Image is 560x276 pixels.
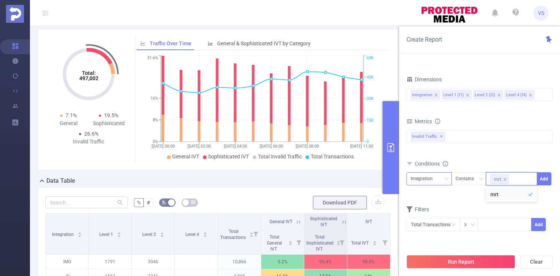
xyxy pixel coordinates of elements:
span: Level 1 [99,232,114,237]
span: Total IVT [351,240,370,246]
i: icon: caret-down [288,242,292,245]
span: General IVT [270,219,292,224]
img: Protected Media [6,5,24,23]
span: Integration [52,232,75,237]
span: Dimensions [407,76,442,82]
i: icon: caret-down [372,242,377,245]
tspan: 30K [366,97,374,101]
div: Invalid Traffic [69,138,109,146]
div: Sort [336,240,341,244]
span: 7.1% [66,112,77,118]
span: Invalid Traffic [411,132,445,142]
tspan: [DATE] 11:00 [350,144,373,149]
span: Sophisticated IVT [208,154,249,160]
i: icon: caret-down [250,234,254,236]
tspan: [DATE] 04:00 [223,144,247,149]
tspan: 0 [366,139,369,144]
span: Total Invalid Traffic [258,154,302,160]
li: Integration [411,90,440,100]
i: icon: close [529,93,532,98]
span: IVT [365,219,372,224]
i: icon: down [479,177,484,182]
button: Run Report [407,255,515,269]
span: Create Report [407,36,442,43]
li: Level 2 (l2) [473,90,503,100]
p: IMG [46,255,88,269]
div: General [48,119,89,127]
i: icon: info-circle [443,161,448,166]
i: icon: line-chart [140,41,146,46]
i: Filter menu [337,230,347,254]
i: icon: caret-up [77,231,82,233]
tspan: 60K [366,56,374,61]
i: Filter menu [293,230,304,254]
span: ✕ [440,132,443,141]
p: 3046 [132,255,174,269]
li: Level 1 (l1) [442,90,472,100]
span: Filters [407,206,429,212]
div: Sophisticated [89,119,129,127]
i: icon: caret-up [250,231,254,233]
div: Contains [456,173,479,185]
div: Level 2 (l2) [475,90,495,100]
div: Level 1 (l1) [443,90,464,100]
div: Sort [77,231,82,236]
i: icon: caret-up [288,240,292,242]
span: General IVT [172,154,199,160]
span: 26.6% [84,131,98,137]
span: Total Transactions [311,154,354,160]
span: Total Sophisticated IVT [306,234,334,252]
i: icon: table [191,200,195,204]
tspan: 0% [153,139,158,144]
tspan: 497,002 [79,75,98,81]
li: mrt [490,174,509,184]
div: Sort [372,240,377,244]
div: Sort [249,231,254,236]
i: icon: bg-colors [162,200,166,204]
span: % [137,200,141,206]
div: Sort [203,231,207,236]
li: Level 4 (l4) [505,90,535,100]
span: Metrics [407,118,432,124]
i: icon: caret-down [77,234,82,236]
tspan: 8% [153,118,158,122]
button: Add [531,218,546,231]
i: icon: down [444,177,449,182]
span: VS [538,6,544,21]
i: icon: caret-up [117,231,121,233]
i: icon: check [528,192,533,197]
i: icon: close [434,93,438,98]
div: Sort [288,240,293,244]
p: 10,866 [218,255,261,269]
p: 93.4% [304,255,347,269]
div: Sort [117,231,121,236]
i: icon: close [497,93,501,98]
span: Level 2 [142,232,157,237]
i: icon: caret-up [372,240,377,242]
tspan: [DATE] 00:00 [152,144,175,149]
tspan: Total: [82,70,95,76]
i: icon: caret-down [160,234,164,236]
i: icon: caret-up [160,231,164,233]
span: # [147,200,150,206]
div: Sort [160,231,164,236]
span: Total Transactions [220,229,247,240]
p: 1791 [89,255,131,269]
i: icon: caret-down [203,234,207,236]
tspan: 31.6% [147,56,158,61]
div: Level 4 (l4) [506,90,527,100]
i: icon: close [466,93,469,98]
div: Integration [411,173,438,185]
span: Level 4 [185,232,200,237]
tspan: [DATE] 08:00 [296,144,319,149]
i: Filter menu [250,213,261,254]
i: icon: bar-chart [208,41,213,46]
i: icon: caret-up [203,231,207,233]
div: Integration [412,90,432,100]
span: Traffic Over Time [150,40,191,46]
i: icon: info-circle [435,119,440,124]
tspan: 15K [366,118,374,123]
span: General & Sophisticated IVT by Category [217,40,311,46]
span: Sophisticated IVT [310,216,337,227]
i: icon: close [503,178,507,182]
